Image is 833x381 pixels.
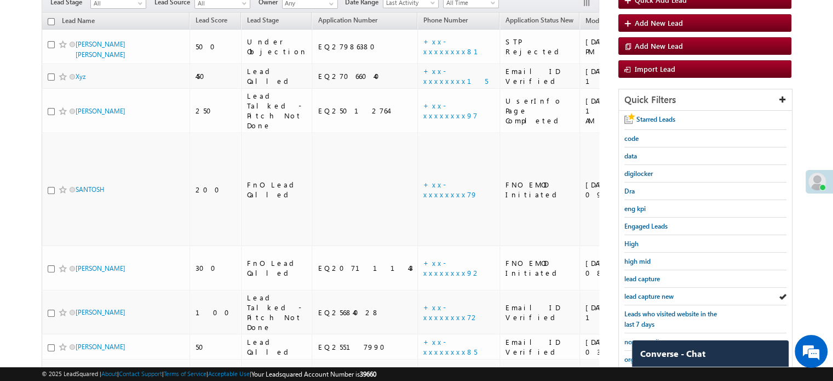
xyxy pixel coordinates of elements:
[505,180,575,200] div: FNO EMOD Initiated
[318,16,377,24] span: Application Number
[624,355,646,363] span: organic
[619,89,792,111] div: Quick Filters
[635,41,683,50] span: Add New Lead
[505,337,575,357] div: Email ID Verified
[56,15,100,29] a: Lead Name
[585,66,659,86] div: [DATE] 12:27 PM
[247,180,307,200] div: FnO Lead Called
[423,101,478,120] a: +xx-xxxxxxxx97
[247,293,307,332] div: Lead Talked - Pitch Not Done
[318,42,412,52] div: EQ27986380
[624,134,639,143] span: code
[624,204,646,213] span: eng kpi
[119,370,162,377] a: Contact Support
[500,14,579,29] a: Application Status New
[196,71,236,81] div: 450
[585,37,659,56] div: [DATE] 04:59 PM
[208,370,250,377] a: Acceptable Use
[624,275,660,283] span: lead capture
[76,185,105,194] a: SANTOSH
[196,308,236,317] div: 100
[423,303,479,322] a: +xx-xxxxxxxx72
[196,16,227,24] span: Lead Score
[505,96,575,126] div: UserInfo Page Completed
[14,101,200,289] textarea: Type your message and hit 'Enter'
[247,16,279,24] span: Lead Stage
[318,308,412,317] div: EQ25684028
[76,107,125,115] a: [PERSON_NAME]
[42,369,376,379] span: © 2025 LeadSquared | | | | |
[76,308,125,316] a: [PERSON_NAME]
[423,258,481,277] a: +xx-xxxxxxxx92
[585,258,659,278] div: [DATE] 08:18 PM
[624,257,651,265] span: high mid
[196,342,236,352] div: 50
[418,14,473,29] a: Phone Number
[318,71,412,81] div: EQ27066040
[505,37,575,56] div: STP Rejected
[585,303,659,322] div: [DATE] 10:57 AM
[76,40,125,59] a: [PERSON_NAME] [PERSON_NAME]
[164,370,206,377] a: Terms of Service
[624,152,637,160] span: data
[423,337,477,356] a: +xx-xxxxxxxx85
[318,342,412,352] div: EQ25517990
[624,169,653,178] span: digilocker
[585,96,659,126] div: [DATE] 11:01 AM
[505,258,575,278] div: FNO EMOD Initiated
[242,14,284,29] a: Lead Stage
[76,72,85,81] a: Xyz
[580,14,638,29] a: Modified On (sorted descending)
[19,58,46,72] img: d_60004797649_company_0_60004797649
[318,263,412,273] div: EQ20711143
[190,14,233,29] a: Lead Score
[196,263,236,273] div: 300
[585,180,659,200] div: [DATE] 09:26 AM
[624,338,667,346] span: non-recording
[247,258,307,278] div: FnO Lead Called
[196,42,236,52] div: 500
[635,64,675,73] span: Import Lead
[423,66,488,86] a: +xx-xxxxxxxx15
[640,349,705,359] span: Converse - Chat
[247,37,307,56] div: Under Objection
[636,115,675,123] span: Starred Leads
[624,310,717,328] span: Leads who visited website in the last 7 days
[251,370,376,378] span: Your Leadsquared Account Number is
[318,106,412,116] div: EQ25012764
[57,58,184,72] div: Chat with us now
[149,298,199,313] em: Start Chat
[312,14,382,29] a: Application Number
[423,16,468,24] span: Phone Number
[48,18,55,25] input: Check all records
[247,91,307,130] div: Lead Talked - Pitch Not Done
[624,187,635,195] span: Dra
[624,240,639,248] span: High
[585,16,622,25] span: Modified On
[505,303,575,322] div: Email ID Verified
[423,180,478,199] a: +xx-xxxxxxxx79
[196,185,236,195] div: 200
[196,106,236,116] div: 250
[423,37,491,56] a: +xx-xxxxxxxx81
[624,222,668,230] span: Engaged Leads
[180,5,206,32] div: Minimize live chat window
[360,370,376,378] span: 39660
[247,337,307,357] div: Lead Called
[624,292,674,300] span: lead capture new
[505,16,573,24] span: Application Status New
[635,18,683,27] span: Add New Lead
[76,343,125,351] a: [PERSON_NAME]
[505,66,575,86] div: Email ID Verified
[585,337,659,357] div: [DATE] 03:39 AM
[76,264,125,272] a: [PERSON_NAME]
[101,370,117,377] a: About
[247,66,307,86] div: Lead Called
